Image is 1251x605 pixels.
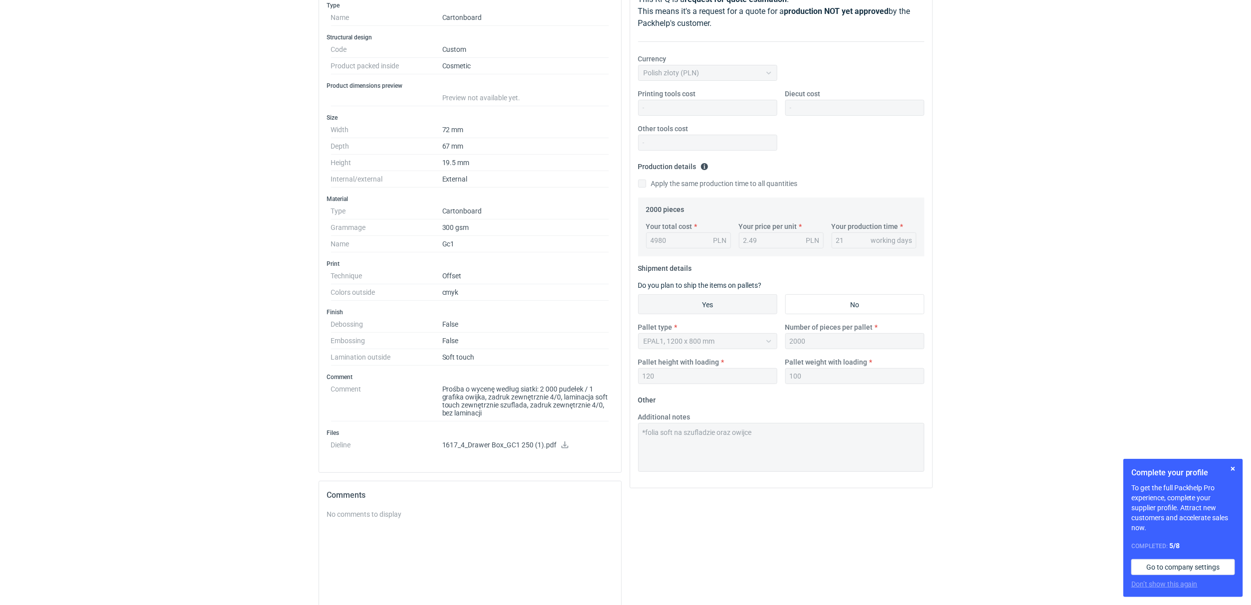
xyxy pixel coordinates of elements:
dd: 67 mm [442,138,609,155]
dt: Width [331,122,442,138]
h3: Type [327,1,613,9]
p: To get the full Packhelp Pro experience, complete your supplier profile. Attract new customers an... [1131,483,1235,533]
h3: Print [327,260,613,268]
dd: cmyk [442,284,609,301]
dd: Gc1 [442,236,609,252]
dt: Comment [331,381,442,421]
dt: Internal/external [331,171,442,188]
dt: Embossing [331,333,442,349]
label: Your price per unit [739,221,797,231]
dd: 19.5 mm [442,155,609,171]
dt: Grammage [331,219,442,236]
legend: Shipment details [638,260,692,272]
h2: Comments [327,489,613,501]
legend: Production details [638,159,709,171]
dd: Offset [442,268,609,284]
h3: Material [327,195,613,203]
p: 1617_4_Drawer Box_GC1 250 (1).pdf [442,441,609,450]
dd: Prośba o wycenę według siatki: 2 000 pudełek / 1 grafika owijka, zadruk zewnętrznie 4/0, laminacj... [442,381,609,421]
dt: Colors outside [331,284,442,301]
label: Number of pieces per pallet [785,322,873,332]
div: Completed: [1131,541,1235,551]
dd: Soft touch [442,349,609,366]
legend: Other [638,392,656,404]
dd: False [442,316,609,333]
a: Go to company settings [1131,559,1235,575]
button: Don’t show this again [1131,579,1198,589]
dt: Code [331,41,442,58]
label: Currency [638,54,667,64]
strong: production NOT yet approved [784,6,889,16]
label: Apply the same production time to all quantities [638,179,798,189]
h3: Size [327,114,613,122]
legend: 2000 pieces [646,202,685,213]
label: Printing tools cost [638,89,696,99]
dt: Name [331,9,442,26]
div: working days [871,235,912,245]
dt: Technique [331,268,442,284]
h3: Structural design [327,33,613,41]
h3: Comment [327,373,613,381]
dt: Dieline [331,437,442,457]
dt: Product packed inside [331,58,442,74]
h1: Complete your profile [1131,467,1235,479]
dt: Name [331,236,442,252]
label: Your production time [832,221,898,231]
dt: Type [331,203,442,219]
dd: Cartonboard [442,9,609,26]
label: Additional notes [638,412,691,422]
label: Pallet type [638,322,673,332]
div: PLN [714,235,727,245]
dt: Lamination outside [331,349,442,366]
button: Skip for now [1227,463,1239,475]
label: Pallet weight with loading [785,357,868,367]
dd: Cosmetic [442,58,609,74]
label: Pallet height with loading [638,357,719,367]
strong: 5 / 8 [1169,542,1180,550]
label: Other tools cost [638,124,689,134]
div: PLN [806,235,820,245]
h3: Finish [327,308,613,316]
dt: Debossing [331,316,442,333]
h3: Product dimensions preview [327,82,613,90]
div: No comments to display [327,509,613,519]
dd: Custom [442,41,609,58]
dt: Height [331,155,442,171]
label: Do you plan to ship the items on pallets? [638,281,762,289]
label: Your total cost [646,221,693,231]
dd: External [442,171,609,188]
dt: Depth [331,138,442,155]
dd: 72 mm [442,122,609,138]
dd: Cartonboard [442,203,609,219]
h3: Files [327,429,613,437]
span: Preview not available yet. [442,94,521,102]
label: Diecut cost [785,89,821,99]
textarea: *folia soft na szufladzie oraz owijce [638,423,924,472]
dd: 300 gsm [442,219,609,236]
dd: False [442,333,609,349]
